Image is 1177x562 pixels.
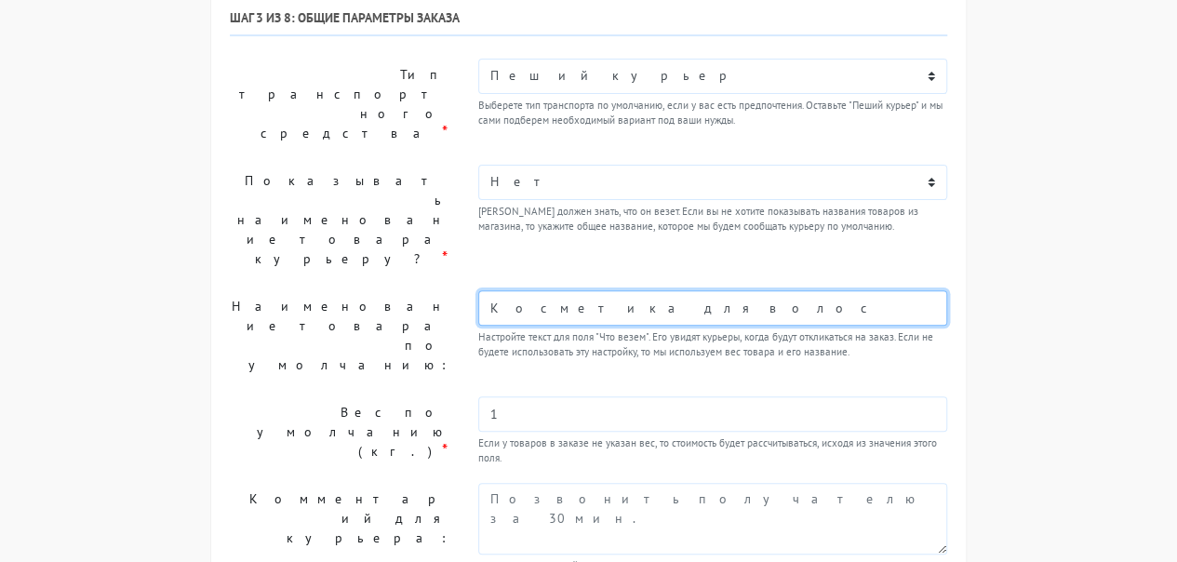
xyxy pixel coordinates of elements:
input: Детские игрушки [478,290,947,326]
label: Наименование товара по умолчанию: [216,290,464,381]
label: Вес по умолчанию (кг.) [216,396,464,468]
label: Показывать наименование товара курьеру? [216,165,464,275]
small: Выберете тип транспорта по умолчанию, если у вас есть предпочтения. Оставьте "Пеший курьер" и мы ... [478,98,947,129]
label: Тип транспортного средства [216,59,464,150]
small: Если у товаров в заказе не указан вес, то стоимость будет рассчитываться, исходя из значения этог... [478,435,947,467]
h6: Шаг 3 из 8: Общие параметры заказа [230,10,947,35]
small: [PERSON_NAME] должен знать, что он везет. Если вы не хотите показывать названия товаров из магази... [478,204,947,235]
small: Настройте текст для поля "Что везем". Его увидят курьеры, когда будут откликаться на заказ. Если ... [478,329,947,361]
